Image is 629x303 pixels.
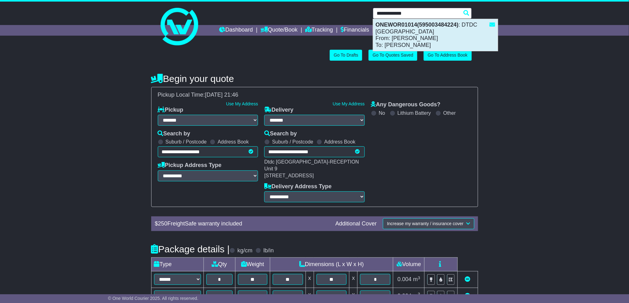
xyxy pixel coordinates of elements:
label: kg/cm [237,247,252,254]
div: Additional Cover [332,220,380,227]
label: Any Dangerous Goods? [371,101,441,108]
span: Dtdc [GEOGRAPHIC_DATA]-RECEPTION [264,159,359,164]
label: No [379,110,385,116]
div: $ FreightSafe warranty included [152,220,333,227]
label: Lithium Battery [398,110,431,116]
button: Increase my warranty / insurance cover [383,218,474,229]
span: 0.004 [398,293,412,299]
span: 0.004 [398,276,412,282]
div: : DTDC [GEOGRAPHIC_DATA] From: [PERSON_NAME] To: [PERSON_NAME] [373,19,498,51]
label: Search by [158,130,190,137]
span: © One World Courier 2025. All rights reserved. [108,296,198,301]
td: Type [151,258,204,271]
sup: 3 [418,275,420,280]
h4: Package details | [151,244,230,254]
label: Suburb / Postcode [272,139,313,145]
span: m [413,293,420,299]
label: Address Book [324,139,356,145]
a: Financials [341,25,369,36]
label: Suburb / Postcode [166,139,207,145]
a: Use My Address [226,101,258,106]
td: Dimensions (L x W x H) [270,258,393,271]
label: Delivery [264,107,293,114]
label: Pickup Address Type [158,162,222,169]
label: Search by [264,130,297,137]
a: Go To Drafts [330,50,362,61]
a: Quote/Book [260,25,297,36]
td: Volume [393,258,425,271]
span: Increase my warranty / insurance cover [387,221,463,226]
span: m [413,276,420,282]
label: lb/in [263,247,274,254]
td: Qty [204,258,235,271]
a: Tracking [305,25,333,36]
a: Dashboard [219,25,253,36]
td: x [349,271,358,288]
div: Pickup Local Time: [155,92,475,98]
label: Address Book [218,139,249,145]
h4: Begin your quote [151,73,478,84]
a: Remove this item [465,293,471,299]
a: Use My Address [333,101,365,106]
td: x [306,271,314,288]
td: Weight [235,258,270,271]
label: Delivery Address Type [264,183,332,190]
span: [STREET_ADDRESS] [264,173,314,178]
label: Pickup [158,107,183,114]
span: [DATE] 21:46 [205,92,239,98]
sup: 3 [418,292,420,296]
a: Go To Address Book [424,50,472,61]
label: Other [443,110,456,116]
strong: ONEWOR01014(595003484224) [376,22,459,28]
span: Unit 9 [264,166,277,171]
a: Remove this item [465,276,471,282]
a: Go To Quotes Saved [369,50,417,61]
span: 250 [158,220,168,227]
